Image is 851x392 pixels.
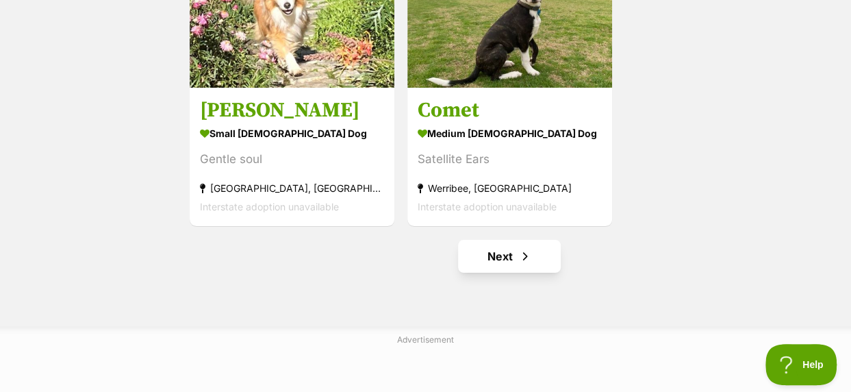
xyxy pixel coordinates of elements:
div: [GEOGRAPHIC_DATA], [GEOGRAPHIC_DATA] [200,179,384,197]
div: Satellite Ears [418,150,602,169]
div: Gentle soul [200,150,384,169]
nav: Pagination [188,240,830,273]
span: Interstate adoption unavailable [200,201,339,212]
div: medium [DEMOGRAPHIC_DATA] Dog [418,123,602,143]
a: [PERSON_NAME] small [DEMOGRAPHIC_DATA] Dog Gentle soul [GEOGRAPHIC_DATA], [GEOGRAPHIC_DATA] Inter... [190,87,394,226]
a: Next page [458,240,561,273]
h3: Comet [418,97,602,123]
a: Comet medium [DEMOGRAPHIC_DATA] Dog Satellite Ears Werribee, [GEOGRAPHIC_DATA] Interstate adoptio... [407,87,612,226]
div: small [DEMOGRAPHIC_DATA] Dog [200,123,384,143]
h3: [PERSON_NAME] [200,97,384,123]
span: Interstate adoption unavailable [418,201,557,212]
div: Werribee, [GEOGRAPHIC_DATA] [418,179,602,197]
iframe: Help Scout Beacon - Open [765,344,837,385]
